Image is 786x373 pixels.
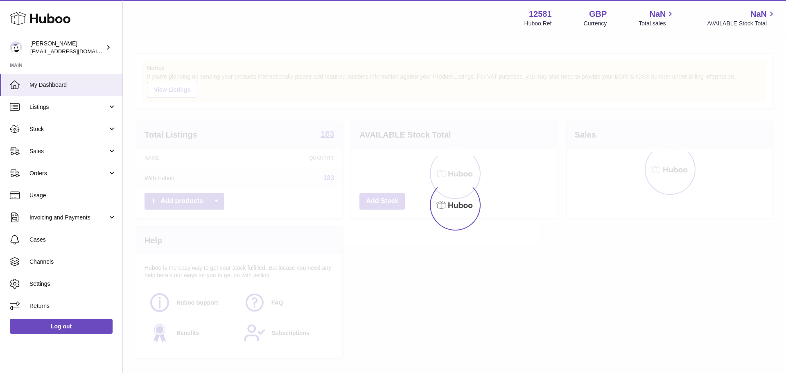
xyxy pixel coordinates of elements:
[584,20,607,27] div: Currency
[29,125,108,133] span: Stock
[30,48,120,54] span: [EMAIL_ADDRESS][DOMAIN_NAME]
[29,81,116,89] span: My Dashboard
[649,9,666,20] span: NaN
[639,20,675,27] span: Total sales
[29,214,108,222] span: Invoicing and Payments
[29,147,108,155] span: Sales
[29,302,116,310] span: Returns
[29,192,116,199] span: Usage
[29,103,108,111] span: Listings
[707,20,776,27] span: AVAILABLE Stock Total
[30,40,104,55] div: [PERSON_NAME]
[29,170,108,177] span: Orders
[750,9,767,20] span: NaN
[29,280,116,288] span: Settings
[639,9,675,27] a: NaN Total sales
[524,20,552,27] div: Huboo Ref
[29,258,116,266] span: Channels
[10,41,22,54] img: internalAdmin-12581@internal.huboo.com
[707,9,776,27] a: NaN AVAILABLE Stock Total
[529,9,552,20] strong: 12581
[10,319,113,334] a: Log out
[589,9,607,20] strong: GBP
[29,236,116,244] span: Cases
